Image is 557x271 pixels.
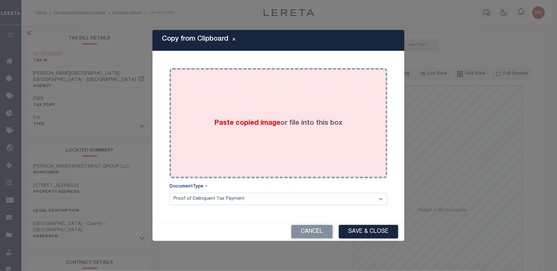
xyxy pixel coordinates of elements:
label: or file into this box [215,118,343,129]
label: DocumentType [169,183,207,190]
button: Cancel [291,225,333,239]
h5: Copy from Clipboard [162,35,228,43]
button: Close [228,37,239,44]
button: Save & Close [339,225,398,239]
span: Paste copied image [215,120,281,127]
